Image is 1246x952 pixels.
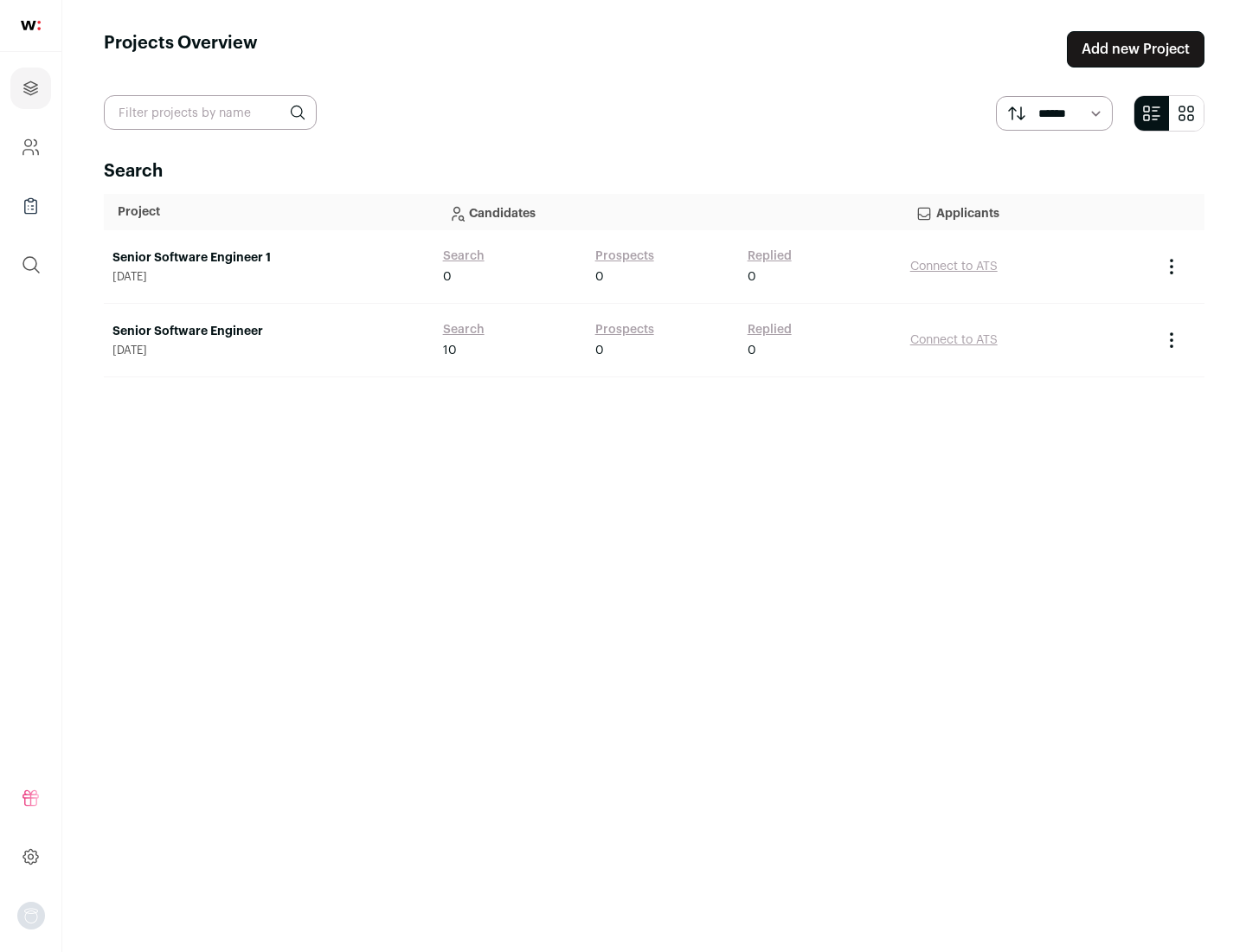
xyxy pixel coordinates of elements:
[748,321,792,338] a: Replied
[443,268,452,286] span: 0
[104,159,1204,183] h2: Search
[748,268,756,286] span: 0
[1161,330,1182,351] button: Project Actions
[748,342,756,359] span: 0
[10,185,51,227] a: Company Lists
[915,195,1139,229] p: Applicants
[1067,31,1204,68] a: Add new Project
[595,268,604,286] span: 0
[21,21,41,30] img: wellfound-shorthand-0d5821cbd27db2630d0214b213865d53afaa358527fdda9d0ea32b1df1b89c2c.svg
[443,248,485,265] a: Search
[10,126,51,168] a: Company and ATS Settings
[448,195,888,229] p: Candidates
[112,270,426,284] span: [DATE]
[112,344,426,357] span: [DATE]
[17,902,45,929] button: Open dropdown
[112,249,426,267] a: Senior Software Engineer 1
[595,248,654,265] a: Prospects
[910,261,998,273] a: Connect to ATS
[118,203,421,221] p: Project
[443,321,485,338] a: Search
[595,342,604,359] span: 0
[17,902,45,929] img: nopic.png
[748,248,792,265] a: Replied
[104,95,317,130] input: Filter projects by name
[104,31,258,68] h1: Projects Overview
[910,334,998,346] a: Connect to ATS
[443,342,457,359] span: 10
[1161,256,1182,277] button: Project Actions
[112,323,426,340] a: Senior Software Engineer
[595,321,654,338] a: Prospects
[10,68,51,109] a: Projects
